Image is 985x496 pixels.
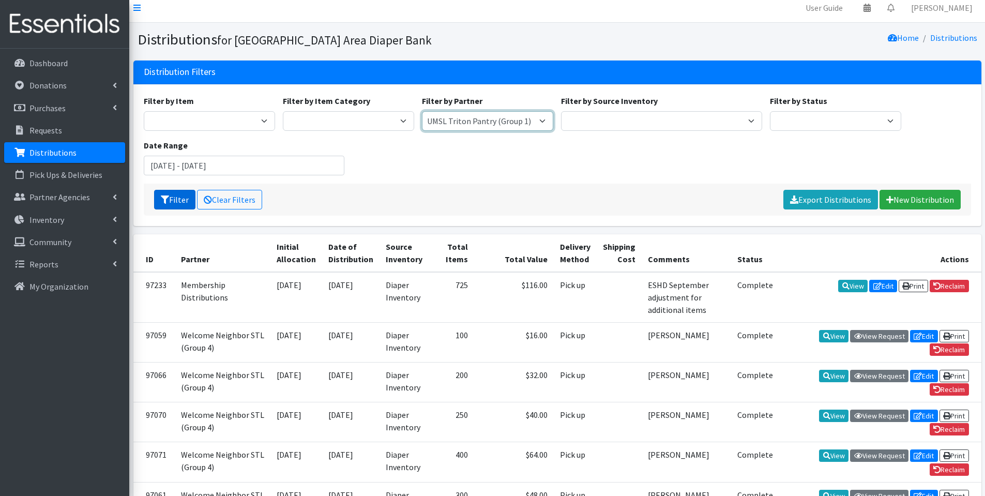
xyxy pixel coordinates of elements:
td: $32.00 [474,362,554,402]
label: Date Range [144,139,188,152]
a: View Request [850,410,908,422]
a: Reclaim [930,280,969,292]
a: Edit [910,370,938,382]
td: [DATE] [270,272,322,323]
td: ESHD September adjustment for additional items [642,272,731,323]
a: New Distribution [880,190,961,209]
td: Complete [731,442,779,482]
a: Requests [4,120,125,141]
td: 400 [429,442,474,482]
a: Reclaim [930,463,969,476]
a: View Request [850,449,908,462]
label: Filter by Status [770,95,827,107]
p: Reports [29,259,58,269]
a: View [819,370,848,382]
a: Community [4,232,125,252]
a: Distributions [930,33,977,43]
td: 97066 [133,362,175,402]
input: January 1, 2011 - December 31, 2011 [144,156,345,175]
label: Filter by Item Category [283,95,370,107]
a: Reclaim [930,343,969,356]
a: View Request [850,370,908,382]
label: Filter by Item [144,95,194,107]
td: Membership Distributions [175,272,270,323]
th: Comments [642,234,731,272]
td: 100 [429,322,474,362]
td: 250 [429,402,474,442]
a: View [819,330,848,342]
a: Dashboard [4,53,125,73]
label: Filter by Source Inventory [561,95,658,107]
a: Edit [910,330,938,342]
th: Source Inventory [380,234,429,272]
td: [DATE] [270,322,322,362]
td: [DATE] [322,362,380,402]
th: Delivery Method [554,234,597,272]
td: Welcome Neighbor STL (Group 4) [175,322,270,362]
td: Complete [731,402,779,442]
a: Pick Ups & Deliveries [4,164,125,185]
td: [PERSON_NAME] [642,362,731,402]
a: My Organization [4,276,125,297]
td: $40.00 [474,402,554,442]
td: Complete [731,322,779,362]
a: Print [939,449,969,462]
p: Community [29,237,71,247]
td: Complete [731,362,779,402]
a: Reports [4,254,125,275]
td: Welcome Neighbor STL (Group 4) [175,442,270,482]
a: Export Distributions [783,190,878,209]
td: $16.00 [474,322,554,362]
p: Dashboard [29,58,68,68]
td: [DATE] [322,272,380,323]
a: Print [899,280,928,292]
td: 97059 [133,322,175,362]
a: Edit [869,280,897,292]
td: 725 [429,272,474,323]
a: Clear Filters [197,190,262,209]
th: Actions [779,234,981,272]
a: Reclaim [930,383,969,396]
td: [DATE] [322,442,380,482]
td: Pick up [554,402,597,442]
th: Partner [175,234,270,272]
button: Filter [154,190,195,209]
p: Inventory [29,215,64,225]
p: Requests [29,125,62,136]
a: Partner Agencies [4,187,125,207]
td: Welcome Neighbor STL (Group 4) [175,402,270,442]
p: Pick Ups & Deliveries [29,170,102,180]
th: Date of Distribution [322,234,380,272]
td: [PERSON_NAME] [642,322,731,362]
td: Diaper Inventory [380,442,429,482]
td: Pick up [554,322,597,362]
td: 97233 [133,272,175,323]
p: Donations [29,80,67,91]
p: My Organization [29,281,88,292]
td: Diaper Inventory [380,322,429,362]
td: Pick up [554,442,597,482]
a: Print [939,330,969,342]
th: Total Value [474,234,554,272]
a: Edit [910,449,938,462]
a: View Request [850,330,908,342]
a: Distributions [4,142,125,163]
th: Total Items [429,234,474,272]
small: for [GEOGRAPHIC_DATA] Area Diaper Bank [217,33,432,48]
td: [DATE] [322,322,380,362]
td: [DATE] [270,402,322,442]
th: Status [731,234,779,272]
a: Print [939,410,969,422]
td: Diaper Inventory [380,272,429,323]
td: 97070 [133,402,175,442]
td: Pick up [554,272,597,323]
td: 97071 [133,442,175,482]
h1: Distributions [138,31,554,49]
a: Reclaim [930,423,969,435]
h3: Distribution Filters [144,67,216,78]
td: $116.00 [474,272,554,323]
td: Welcome Neighbor STL (Group 4) [175,362,270,402]
td: 200 [429,362,474,402]
td: Pick up [554,362,597,402]
p: Partner Agencies [29,192,90,202]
